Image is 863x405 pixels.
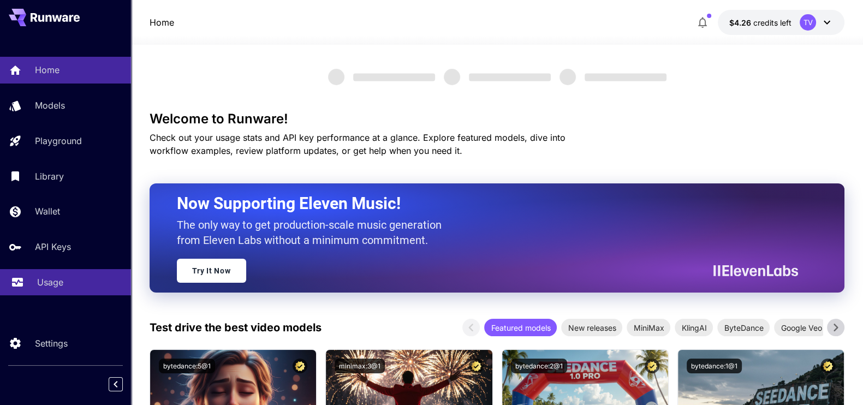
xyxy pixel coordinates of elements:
[177,259,246,283] a: Try It Now
[718,10,844,35] button: $4.25584TV
[35,205,60,218] p: Wallet
[774,322,828,333] span: Google Veo
[35,63,59,76] p: Home
[717,322,770,333] span: ByteDance
[627,319,670,336] div: MiniMax
[717,319,770,336] div: ByteDance
[35,134,82,147] p: Playground
[687,359,742,373] button: bytedance:1@1
[117,374,131,394] div: Collapse sidebar
[627,322,670,333] span: MiniMax
[729,17,791,28] div: $4.25584
[150,319,322,336] p: Test drive the best video models
[820,359,835,373] button: Certified Model – Vetted for best performance and includes a commercial license.
[150,16,174,29] a: Home
[35,337,68,350] p: Settings
[159,359,215,373] button: bytedance:5@1
[293,359,307,373] button: Certified Model – Vetted for best performance and includes a commercial license.
[109,377,123,391] button: Collapse sidebar
[484,319,557,336] div: Featured models
[561,319,622,336] div: New releases
[511,359,567,373] button: bytedance:2@1
[774,319,828,336] div: Google Veo
[177,193,790,214] h2: Now Supporting Eleven Music!
[35,240,71,253] p: API Keys
[150,16,174,29] nav: breadcrumb
[37,276,63,289] p: Usage
[645,359,659,373] button: Certified Model – Vetted for best performance and includes a commercial license.
[150,132,566,156] span: Check out your usage stats and API key performance at a glance. Explore featured models, dive int...
[800,14,816,31] div: TV
[561,322,622,333] span: New releases
[729,18,753,27] span: $4.26
[675,319,713,336] div: KlingAI
[35,99,65,112] p: Models
[35,170,64,183] p: Library
[753,18,791,27] span: credits left
[469,359,484,373] button: Certified Model – Vetted for best performance and includes a commercial license.
[484,322,557,333] span: Featured models
[675,322,713,333] span: KlingAI
[335,359,385,373] button: minimax:3@1
[177,217,450,248] p: The only way to get production-scale music generation from Eleven Labs without a minimum commitment.
[150,111,845,127] h3: Welcome to Runware!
